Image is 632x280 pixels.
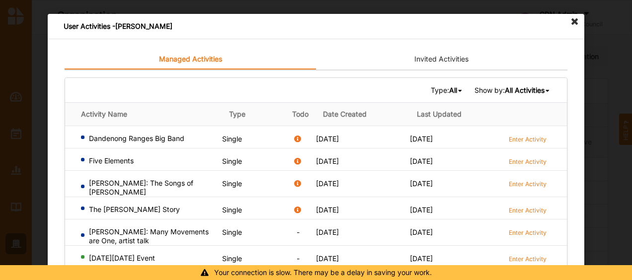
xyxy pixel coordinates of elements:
div: The [PERSON_NAME] Story [81,205,218,214]
span: [DATE] [410,135,433,143]
span: [DATE] [316,254,339,263]
span: [DATE] [410,179,433,188]
a: Enter Activity [509,134,547,143]
a: Managed Activities [65,50,316,70]
div: User Activities - [PERSON_NAME] [48,14,584,39]
span: [DATE] [316,157,339,165]
label: Enter Activity [509,157,547,166]
span: [DATE] [410,228,433,236]
div: [PERSON_NAME]: Many Movements are One, artist talk [81,227,218,245]
span: Show by: [474,85,551,94]
span: [DATE] [316,135,339,143]
div: Dandenong Ranges Big Band [81,134,218,143]
div: [DATE][DATE] Event [81,254,218,263]
span: Type: [431,85,464,94]
b: All [449,86,457,94]
th: Activity Name [65,102,222,126]
span: - [297,228,300,236]
a: Invited Activities [316,50,567,70]
span: [DATE] [410,206,433,214]
span: Single [222,206,242,214]
div: Your connection is slow. There may be a delay in saving your work. [2,268,630,278]
th: Date Created [316,102,410,126]
span: [DATE] [410,254,433,263]
label: Enter Activity [509,255,547,263]
span: [DATE] [316,228,339,236]
span: Single [222,135,242,143]
th: Type [222,102,285,126]
a: Enter Activity [509,205,547,214]
b: All Activities [505,86,545,94]
a: Enter Activity [509,227,547,237]
a: Enter Activity [509,156,547,166]
th: Todo [285,102,316,126]
a: Enter Activity [509,179,547,188]
label: Enter Activity [509,180,547,188]
label: Enter Activity [509,206,547,214]
th: Last Updated [410,102,504,126]
span: [DATE] [316,206,339,214]
div: Five Elements [81,156,218,165]
span: Single [222,157,242,165]
a: Enter Activity [509,254,547,263]
span: Single [222,228,242,236]
div: [PERSON_NAME]: The Songs of [PERSON_NAME] [81,179,218,197]
label: Enter Activity [509,228,547,237]
span: Single [222,179,242,188]
span: [DATE] [316,179,339,188]
span: - [297,254,300,263]
span: [DATE] [410,157,433,165]
span: Single [222,254,242,263]
label: Enter Activity [509,135,547,143]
